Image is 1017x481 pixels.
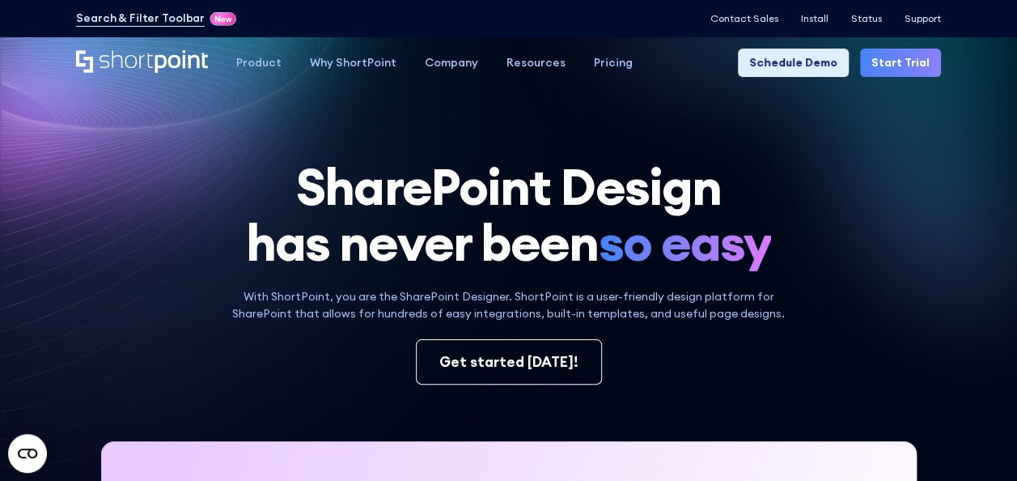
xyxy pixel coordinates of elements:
button: Open CMP widget [8,434,47,473]
iframe: Chat Widget [936,403,1017,481]
div: Get started [DATE]! [439,351,578,372]
div: Product [236,54,282,71]
a: Why ShortPoint [296,49,411,77]
a: Contact Sales [710,13,778,24]
a: Schedule Demo [738,49,849,77]
a: Start Trial [860,49,941,77]
div: Pricing [594,54,633,71]
a: Status [851,13,882,24]
a: Resources [493,49,580,77]
div: Why ShortPoint [310,54,396,71]
a: Home [76,50,208,74]
div: Resources [506,54,566,71]
a: Support [905,13,941,24]
a: Get started [DATE]! [416,339,602,385]
a: Pricing [580,49,647,77]
a: Company [411,49,493,77]
a: Search & Filter Toolbar [76,10,205,27]
span: so easy [598,215,771,270]
a: Product [222,49,296,77]
a: Install [801,13,828,24]
div: Company [425,54,478,71]
p: With ShortPoint, you are the SharePoint Designer. ShortPoint is a user-friendly design platform f... [222,288,795,322]
h1: SharePoint Design has never been [75,159,942,271]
